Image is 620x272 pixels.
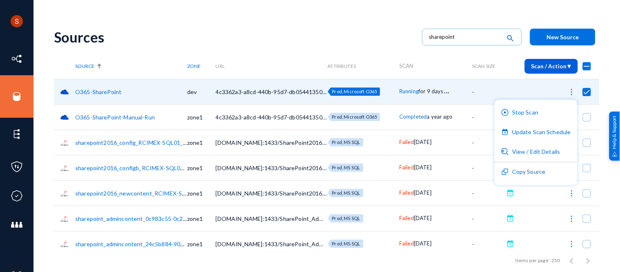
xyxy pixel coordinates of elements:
img: icon-stop.svg [501,109,509,116]
img: icon-detail.svg [501,148,509,155]
button: Copy Source [495,162,577,182]
button: Update Scan Schedule [495,123,577,142]
button: View / Edit Details [495,142,577,162]
img: icon-duplicate.svg [501,168,509,175]
button: Stop Scan [495,103,577,123]
img: icon-scheduled-purple.svg [501,128,509,136]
